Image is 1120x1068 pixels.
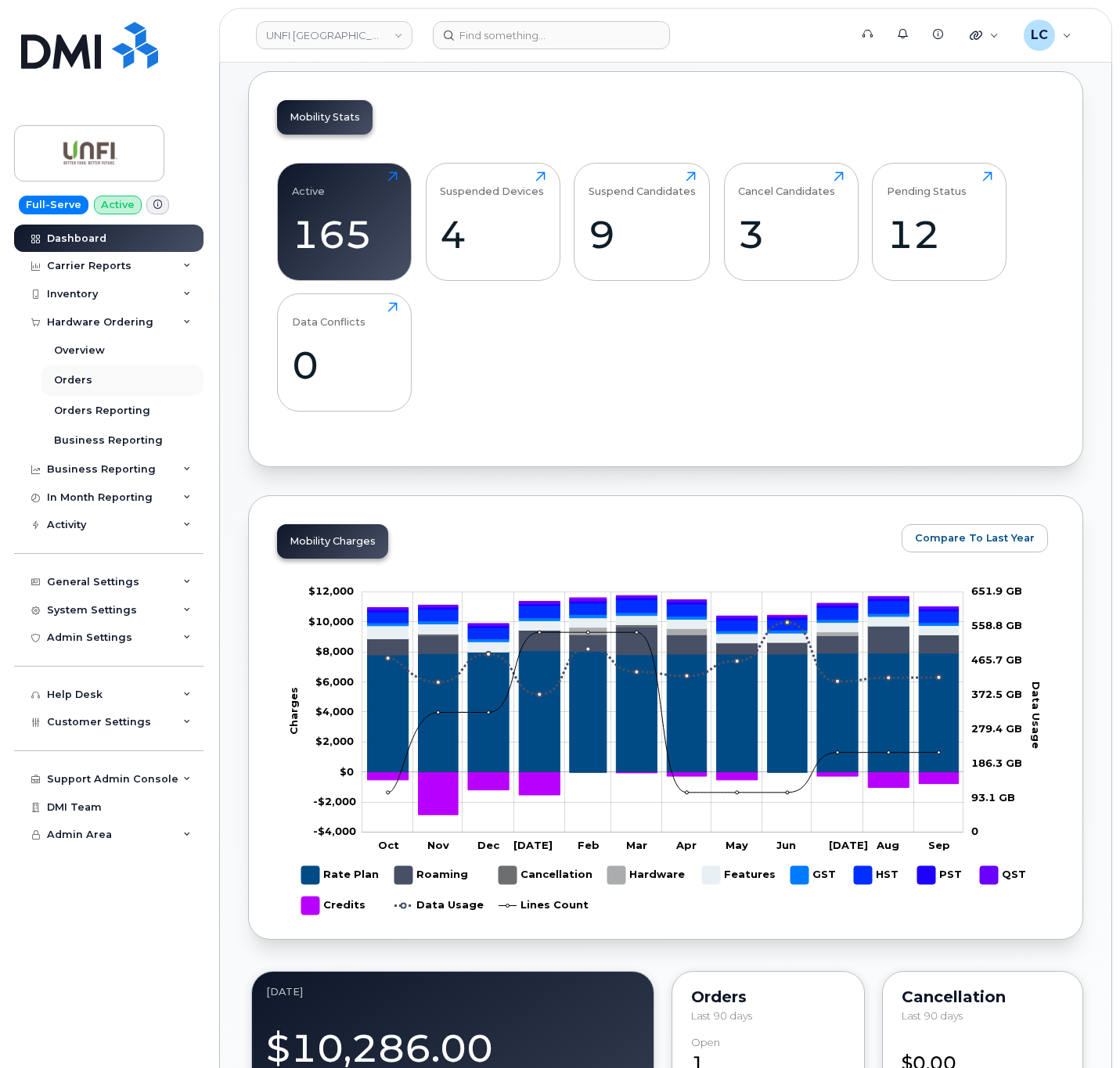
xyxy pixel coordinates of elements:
[394,860,469,890] g: Roaming
[691,991,845,1003] div: Orders
[971,653,1022,666] tspan: 465.7 GB
[738,211,844,257] div: 3
[589,211,696,257] div: 9
[266,986,639,998] div: September 2025
[433,21,670,49] input: Find something...
[1013,20,1082,51] div: Logan Cole
[928,838,950,850] tspan: Sep
[691,1037,720,1048] div: Open
[499,890,589,921] g: Lines Count
[315,704,354,717] tspan: $4,000
[256,21,412,49] a: UNFI Canada
[902,1009,963,1022] span: Last 90 days
[315,735,354,747] g: $0
[738,171,835,197] div: Cancel Candidates
[440,171,546,271] a: Suspended Devices4
[971,688,1022,700] tspan: 372.5 GB
[959,20,1010,51] div: Quicklinks
[691,1009,752,1022] span: Last 90 days
[776,838,796,850] tspan: Jun
[726,838,748,850] tspan: May
[315,674,354,687] tspan: $6,000
[292,342,398,388] div: 0
[902,524,1048,552] button: Compare To Last Year
[607,860,686,890] g: Hardware
[675,838,697,850] tspan: Apr
[292,171,325,197] div: Active
[887,171,992,271] a: Pending Status12
[477,838,500,850] tspan: Dec
[1052,1000,1108,1056] iframe: Messenger Launcher
[301,890,366,921] g: Credits
[902,991,1064,1003] div: Cancellation
[499,860,592,890] g: Cancellation
[368,599,959,638] g: HST
[313,795,356,807] tspan: -$2,000
[578,838,600,850] tspan: Feb
[368,615,959,651] g: Features
[971,619,1022,631] tspan: 558.8 GB
[394,890,484,921] g: Data Usage
[1030,681,1043,748] tspan: Data Usage
[308,584,354,597] tspan: $12,000
[313,795,356,807] g: $0
[702,860,776,890] g: Features
[301,860,1028,921] g: Legend
[315,674,354,687] g: $0
[887,211,992,257] div: 12
[427,838,449,850] tspan: Nov
[308,614,354,627] tspan: $10,000
[971,721,1022,734] tspan: 279.4 GB
[308,584,354,597] g: $0
[513,838,553,850] tspan: [DATE]
[971,756,1022,768] tspan: 186.3 GB
[287,687,300,735] tspan: Charges
[292,302,366,328] div: Data Conflicts
[292,171,398,271] a: Active165
[292,302,398,402] a: Data Conflicts0
[971,825,978,837] tspan: 0
[626,838,647,850] tspan: Mar
[971,790,1015,803] tspan: 93.1 GB
[876,838,899,850] tspan: Aug
[301,860,379,890] g: Rate Plan
[790,860,838,890] g: GST
[292,211,398,257] div: 165
[854,860,902,890] g: HST
[308,614,354,627] g: $0
[340,764,354,777] tspan: $0
[368,626,959,655] g: Roaming
[1031,26,1048,45] span: LC
[315,645,354,657] g: $0
[440,171,544,197] div: Suspended Devices
[829,838,868,850] tspan: [DATE]
[980,860,1028,890] g: QST
[315,735,354,747] tspan: $2,000
[313,825,356,837] g: $0
[915,530,1035,545] span: Compare To Last Year
[887,171,967,197] div: Pending Status
[315,704,354,717] g: $0
[378,838,399,850] tspan: Oct
[313,825,356,837] tspan: -$4,000
[738,171,844,271] a: Cancel Candidates3
[971,584,1022,597] tspan: 651.9 GB
[917,860,964,890] g: PST
[368,650,959,772] g: Rate Plan
[589,171,696,271] a: Suspend Candidates9
[315,645,354,657] tspan: $8,000
[589,171,696,197] div: Suspend Candidates
[440,211,546,257] div: 4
